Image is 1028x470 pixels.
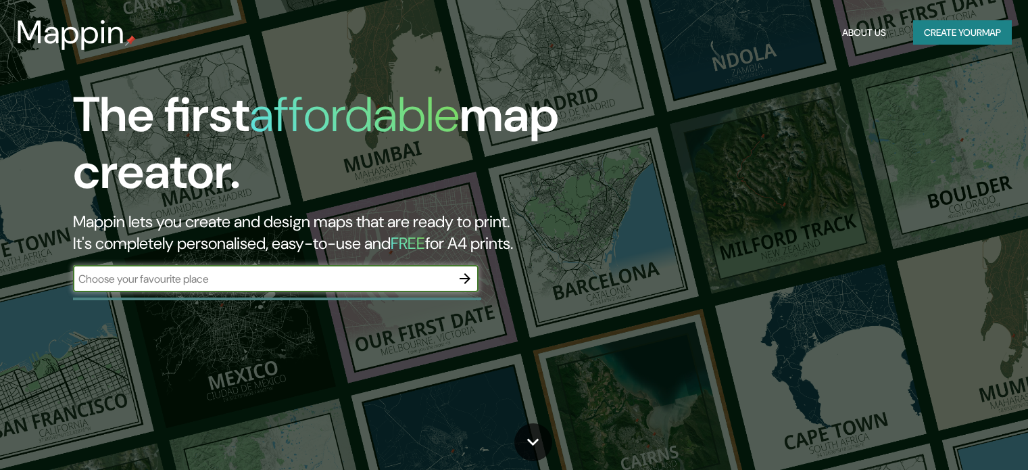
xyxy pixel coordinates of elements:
h1: The first map creator. [73,87,587,211]
img: mappin-pin [125,35,136,46]
input: Choose your favourite place [73,271,451,287]
h1: affordable [249,83,460,146]
h3: Mappin [16,14,125,51]
h2: Mappin lets you create and design maps that are ready to print. It's completely personalised, eas... [73,211,587,254]
button: About Us [837,20,891,45]
button: Create yourmap [913,20,1012,45]
h5: FREE [391,233,425,254]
